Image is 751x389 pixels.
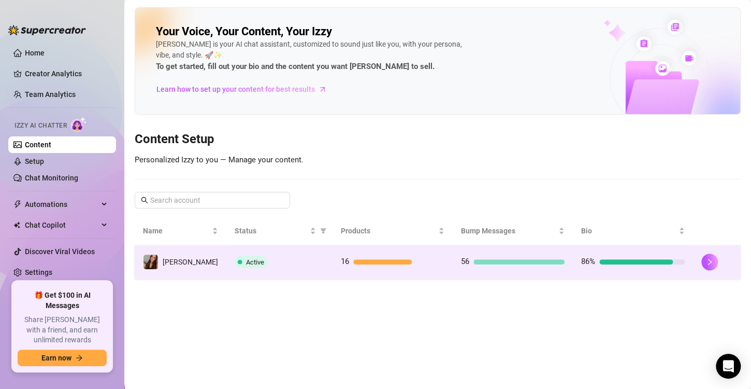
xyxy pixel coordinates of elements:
span: arrow-right [76,354,83,362]
span: Share [PERSON_NAME] with a friend, and earn unlimited rewards [18,315,107,345]
span: filter [318,223,328,239]
img: logo-BBDzfeDw.svg [8,25,86,35]
span: filter [320,228,326,234]
span: Izzy AI Chatter [15,121,67,131]
span: Active [246,258,264,266]
span: Status [235,225,308,237]
th: Status [226,217,333,245]
h3: Content Setup [135,131,741,148]
span: [PERSON_NAME] [163,258,218,266]
span: thunderbolt [13,200,22,209]
a: Content [25,141,51,149]
img: Chat Copilot [13,221,20,229]
span: 86% [581,257,595,266]
span: Learn how to set up your content for best results [156,84,315,95]
div: [PERSON_NAME] is your AI chat assistant, customized to sound just like you, with your persona, vi... [156,39,467,73]
button: right [701,254,718,270]
span: Bio [581,225,676,237]
span: arrow-right [317,84,328,94]
th: Bio [573,217,693,245]
div: Open Intercom Messenger [716,354,741,379]
img: Madeline [143,255,158,269]
span: Automations [25,196,98,213]
th: Products [333,217,453,245]
span: Products [341,225,436,237]
img: ai-chatter-content-library-cLFOSyPT.png [580,8,740,114]
input: Search account [150,195,276,206]
a: Team Analytics [25,90,76,99]
img: AI Chatter [71,117,87,132]
span: Earn now [41,354,71,362]
a: Creator Analytics [25,65,108,82]
strong: To get started, fill out your bio and the content you want [PERSON_NAME] to sell. [156,62,435,71]
a: Home [25,49,45,57]
a: Learn how to set up your content for best results [156,81,335,98]
span: 🎁 Get $100 in AI Messages [18,290,107,311]
a: Setup [25,157,44,165]
span: 16 [341,257,349,266]
span: right [706,258,713,266]
a: Discover Viral Videos [25,247,95,256]
span: 56 [461,257,469,266]
a: Chat Monitoring [25,174,78,182]
span: Name [143,225,210,237]
span: Bump Messages [461,225,556,237]
a: Settings [25,268,52,276]
span: search [141,197,148,204]
h2: Your Voice, Your Content, Your Izzy [156,24,332,39]
span: Chat Copilot [25,217,98,233]
th: Bump Messages [453,217,573,245]
button: Earn nowarrow-right [18,350,107,366]
span: Personalized Izzy to you — Manage your content. [135,155,304,164]
th: Name [135,217,226,245]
